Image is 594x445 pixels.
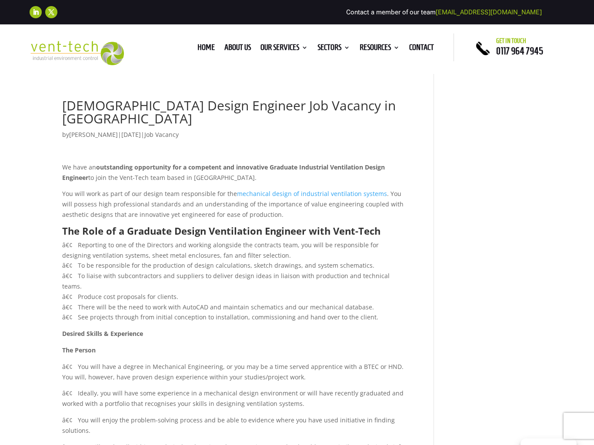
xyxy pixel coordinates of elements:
span: [DATE] [121,130,141,139]
a: Contact [409,44,434,54]
a: Home [197,44,215,54]
p: by | | [62,130,408,146]
a: Our Services [260,44,308,54]
img: 2023-09-27T08_35_16.549ZVENT-TECH---Clear-background [30,41,123,65]
p: You will work as part of our design team responsible for the . You will possess high professional... [62,189,408,226]
strong: The Role of a Graduate Design Ventilation Engineer with Vent-Tech [62,224,380,237]
p: We have an to join the Vent-Tech team based in [GEOGRAPHIC_DATA]. [62,162,408,189]
a: Job Vacancy [144,130,179,139]
span: Get in touch [496,37,526,44]
a: Resources [360,44,400,54]
p: â€¢ Reporting to one of the Directors and working alongside the contracts team, you will be respo... [62,240,408,329]
strong: The Person [62,346,96,354]
a: mechanical design of industrial ventilation systems [237,189,387,198]
strong: outstanding opportunity for a competent and innovative Graduate Industrial Ventilation Design Eng... [62,163,385,182]
a: About us [224,44,251,54]
a: Sectors [317,44,350,54]
p: â€¢ Ideally, you will have some experience in a mechanical design environment or will have recent... [62,388,408,415]
p: â€¢ You will have a degree in Mechanical Engineering, or you may be a time served apprentice with... [62,362,408,389]
span: Contact a member of our team [346,8,542,16]
a: 0117 964 7945 [496,46,543,56]
strong: Desired Skills & Experience [62,329,143,338]
a: [PERSON_NAME] [69,130,118,139]
h1: [DEMOGRAPHIC_DATA] Design Engineer Job Vacancy in [GEOGRAPHIC_DATA] [62,99,408,130]
a: Follow on LinkedIn [30,6,42,18]
a: Follow on X [45,6,57,18]
p: â€¢ You will enjoy the problem-solving process and be able to evidence where you have used initia... [62,415,408,442]
a: [EMAIL_ADDRESS][DOMAIN_NAME] [436,8,542,16]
